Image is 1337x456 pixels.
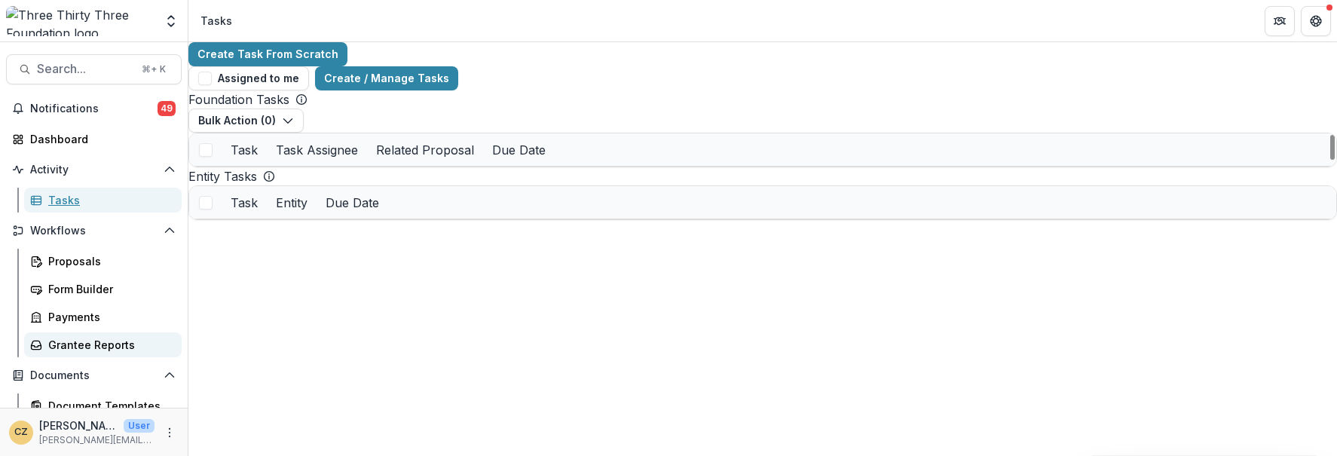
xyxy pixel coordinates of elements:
span: Activity [30,164,158,176]
button: Search... [6,54,182,84]
div: Due Date [483,133,555,166]
button: Notifications49 [6,96,182,121]
a: Dashboard [6,127,182,151]
button: More [161,424,179,442]
button: Assigned to me [188,66,309,90]
a: Form Builder [24,277,182,301]
p: [PERSON_NAME][EMAIL_ADDRESS][DOMAIN_NAME] [39,433,155,447]
div: Entity [267,186,317,219]
div: Related Proposal [367,141,483,159]
button: Open Activity [6,158,182,182]
a: Create Task From Scratch [188,42,347,66]
span: Notifications [30,103,158,115]
div: Related Proposal [367,133,483,166]
span: Workflows [30,225,158,237]
div: Entity [267,194,317,212]
button: Open Documents [6,363,182,387]
div: Task Assignee [267,133,367,166]
div: Form Builder [48,281,170,297]
a: Tasks [24,188,182,213]
p: Entity Tasks [188,167,257,185]
button: Open entity switcher [161,6,182,36]
a: Grantee Reports [24,332,182,357]
button: Open Workflows [6,219,182,243]
div: Task Assignee [267,141,367,159]
button: Partners [1265,6,1295,36]
div: Due Date [317,186,388,219]
img: Three Thirty Three Foundation logo [6,6,155,36]
div: Tasks [200,13,232,29]
div: Due Date [483,141,555,159]
div: Task [222,194,267,212]
div: Task [222,133,267,166]
div: Due Date [317,194,388,212]
button: Get Help [1301,6,1331,36]
p: [PERSON_NAME] [39,418,118,433]
div: Payments [48,309,170,325]
span: 49 [158,101,176,116]
nav: breadcrumb [194,10,238,32]
a: Document Templates [24,393,182,418]
div: Grantee Reports [48,337,170,353]
div: Dashboard [30,131,170,147]
p: User [124,419,155,433]
a: Payments [24,305,182,329]
span: Documents [30,369,158,382]
div: Tasks [48,192,170,208]
div: Task [222,186,267,219]
button: Bulk Action (0) [188,109,304,133]
a: Create / Manage Tasks [315,66,458,90]
p: Foundation Tasks [188,90,289,109]
span: Search... [37,62,133,76]
div: Proposals [48,253,170,269]
div: Christine Zachai [14,427,28,437]
div: ⌘ + K [139,61,169,78]
a: Proposals [24,249,182,274]
div: Task [222,141,267,159]
div: Document Templates [48,398,170,414]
